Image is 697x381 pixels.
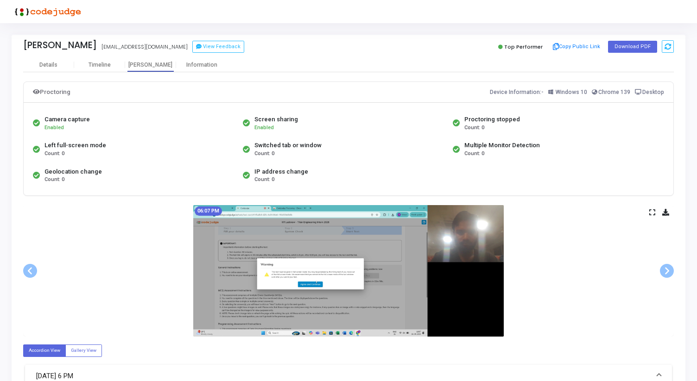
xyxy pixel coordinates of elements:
label: Gallery View [65,344,102,357]
span: Count: 0 [44,150,64,158]
div: Details [39,62,57,69]
span: Count: 0 [44,176,64,184]
div: Multiple Monitor Detection [464,141,540,150]
span: Top Performer [504,43,543,50]
label: Accordion View [23,344,66,357]
div: Left full-screen mode [44,141,106,150]
button: Download PDF [608,41,657,53]
img: logo [12,2,81,21]
span: Enabled [254,125,274,131]
div: Device Information:- [490,87,665,98]
span: Count: 0 [254,150,274,158]
div: Proctoring stopped [464,115,520,124]
button: View Feedback [192,41,244,53]
span: Count: 0 [464,150,484,158]
div: [EMAIL_ADDRESS][DOMAIN_NAME] [101,43,188,51]
span: Count: 0 [464,124,484,132]
img: screenshot-1758026223690.jpeg [193,205,504,337]
div: Camera capture [44,115,90,124]
div: Screen sharing [254,115,298,124]
div: Geolocation change [44,167,102,176]
span: Enabled [44,125,64,131]
div: Information [176,62,227,69]
div: Switched tab or window [254,141,322,150]
div: IP address change [254,167,308,176]
div: [PERSON_NAME] [125,62,176,69]
div: Proctoring [33,87,70,98]
span: Count: 0 [254,176,274,184]
span: Desktop [642,89,664,95]
span: Chrome 139 [598,89,630,95]
div: [PERSON_NAME] [23,40,97,50]
div: Timeline [89,62,111,69]
button: Copy Public Link [550,40,603,54]
mat-chip: 06:07 PM [195,206,222,216]
span: Windows 10 [556,89,587,95]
